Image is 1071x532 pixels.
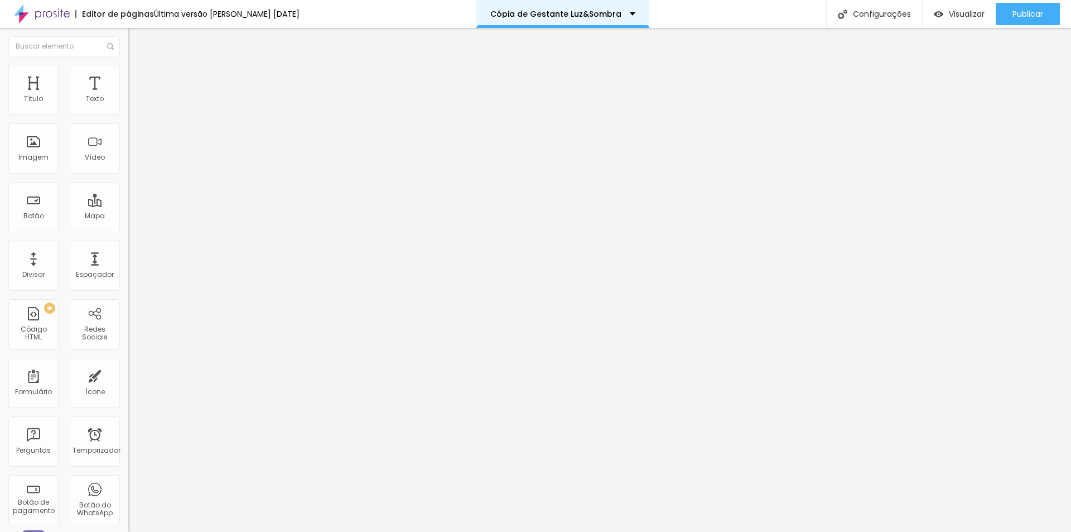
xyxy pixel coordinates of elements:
[996,3,1060,25] button: Publicar
[853,8,911,20] font: Configurações
[934,9,943,19] img: view-1.svg
[82,8,154,20] font: Editor de páginas
[21,324,47,342] font: Código HTML
[76,270,114,279] font: Espaçador
[23,211,44,221] font: Botão
[22,270,45,279] font: Divisor
[128,28,1071,532] iframe: Editor
[949,8,985,20] font: Visualizar
[86,94,104,103] font: Texto
[838,9,847,19] img: Ícone
[490,8,621,20] font: Cópia de Gestante Luz&Sombra
[16,445,51,455] font: Perguntas
[154,8,300,20] font: Última versão [PERSON_NAME] [DATE]
[82,324,108,342] font: Redes Sociais
[1012,8,1043,20] font: Publicar
[85,211,105,221] font: Mapa
[8,36,120,56] input: Buscar elemento
[18,152,49,162] font: Imagem
[923,3,996,25] button: Visualizar
[73,445,120,455] font: Temporizador
[85,152,105,162] font: Vídeo
[15,387,52,396] font: Formulário
[85,387,105,396] font: Ícone
[107,43,114,50] img: Ícone
[77,500,113,517] font: Botão do WhatsApp
[24,94,43,103] font: Título
[13,497,55,515] font: Botão de pagamento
